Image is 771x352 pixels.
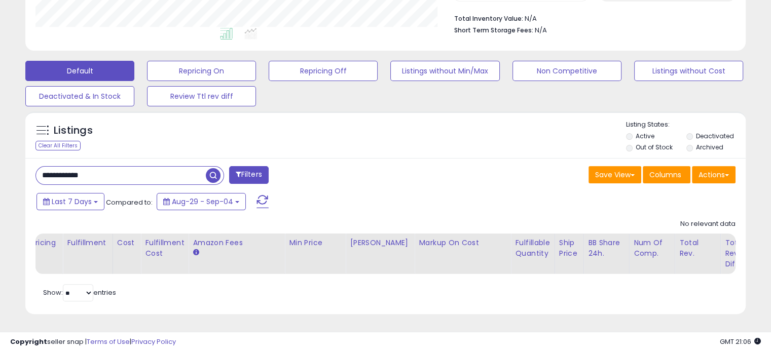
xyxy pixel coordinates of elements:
[229,166,269,184] button: Filters
[643,166,690,183] button: Columns
[10,337,47,346] strong: Copyright
[454,14,523,23] b: Total Inventory Value:
[454,26,533,34] b: Short Term Storage Fees:
[636,143,673,151] label: Out of Stock
[172,197,233,207] span: Aug-29 - Sep-04
[535,25,547,35] span: N/A
[636,132,654,140] label: Active
[589,166,641,183] button: Save View
[54,124,93,138] h5: Listings
[419,238,506,248] div: Markup on Cost
[692,166,736,183] button: Actions
[10,337,176,347] div: seller snap | |
[454,12,728,24] li: N/A
[87,337,130,346] a: Terms of Use
[193,248,199,257] small: Amazon Fees.
[269,61,378,81] button: Repricing Off
[117,238,137,248] div: Cost
[680,219,736,229] div: No relevant data
[634,238,671,259] div: Num of Comp.
[649,170,681,180] span: Columns
[36,193,104,210] button: Last 7 Days
[147,61,256,81] button: Repricing On
[43,288,116,297] span: Show: entries
[289,238,341,248] div: Min Price
[415,233,511,274] th: The percentage added to the cost of goods (COGS) that forms the calculator for Min & Max prices.
[725,238,744,269] div: Total Rev. Diff.
[679,238,716,259] div: Total Rev.
[25,86,134,106] button: Deactivated & In Stock
[695,143,723,151] label: Archived
[35,141,81,150] div: Clear All Filters
[106,198,153,207] span: Compared to:
[67,238,108,248] div: Fulfillment
[350,238,410,248] div: [PERSON_NAME]
[21,238,58,248] div: Repricing
[720,337,761,346] span: 2025-09-12 21:06 GMT
[515,238,550,259] div: Fulfillable Quantity
[695,132,733,140] label: Deactivated
[634,61,743,81] button: Listings without Cost
[626,120,746,130] p: Listing States:
[147,86,256,106] button: Review Ttl rev diff
[157,193,246,210] button: Aug-29 - Sep-04
[131,337,176,346] a: Privacy Policy
[588,238,625,259] div: BB Share 24h.
[52,197,92,207] span: Last 7 Days
[559,238,579,259] div: Ship Price
[145,238,184,259] div: Fulfillment Cost
[25,61,134,81] button: Default
[512,61,621,81] button: Non Competitive
[193,238,280,248] div: Amazon Fees
[390,61,499,81] button: Listings without Min/Max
